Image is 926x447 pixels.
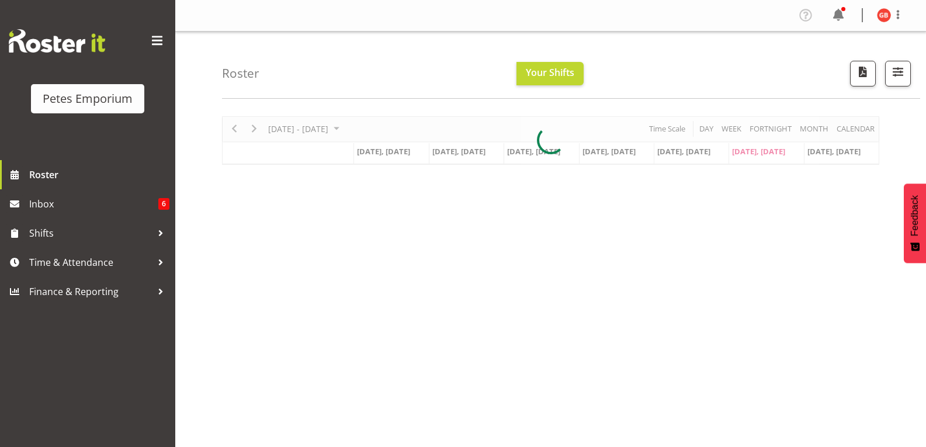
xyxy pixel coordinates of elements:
[29,224,152,242] span: Shifts
[526,66,574,79] span: Your Shifts
[516,62,584,85] button: Your Shifts
[9,29,105,53] img: Rosterit website logo
[29,283,152,300] span: Finance & Reporting
[850,61,876,86] button: Download a PDF of the roster according to the set date range.
[29,195,158,213] span: Inbox
[29,254,152,271] span: Time & Attendance
[222,67,259,80] h4: Roster
[910,195,920,236] span: Feedback
[43,90,133,108] div: Petes Emporium
[877,8,891,22] img: gillian-byford11184.jpg
[29,166,169,183] span: Roster
[885,61,911,86] button: Filter Shifts
[904,183,926,263] button: Feedback - Show survey
[158,198,169,210] span: 6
